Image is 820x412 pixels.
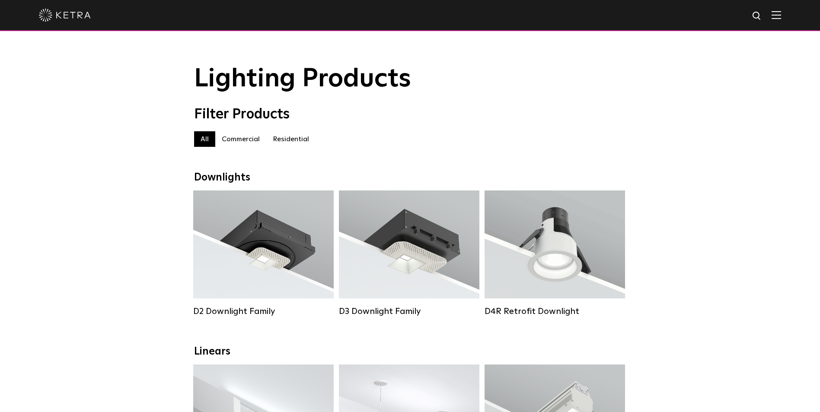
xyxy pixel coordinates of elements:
[194,66,411,92] span: Lighting Products
[193,190,334,317] a: D2 Downlight Family Lumen Output:1200Colors:White / Black / Gloss Black / Silver / Bronze / Silve...
[772,11,781,19] img: Hamburger%20Nav.svg
[194,106,626,123] div: Filter Products
[266,131,316,147] label: Residential
[39,9,91,22] img: ketra-logo-2019-white
[752,11,763,22] img: search icon
[485,190,625,317] a: D4R Retrofit Downlight Lumen Output:800Colors:White / BlackBeam Angles:15° / 25° / 40° / 60°Watta...
[215,131,266,147] label: Commercial
[485,306,625,317] div: D4R Retrofit Downlight
[194,171,626,184] div: Downlights
[193,306,334,317] div: D2 Downlight Family
[339,306,479,317] div: D3 Downlight Family
[339,190,479,317] a: D3 Downlight Family Lumen Output:700 / 900 / 1100Colors:White / Black / Silver / Bronze / Paintab...
[194,131,215,147] label: All
[194,345,626,358] div: Linears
